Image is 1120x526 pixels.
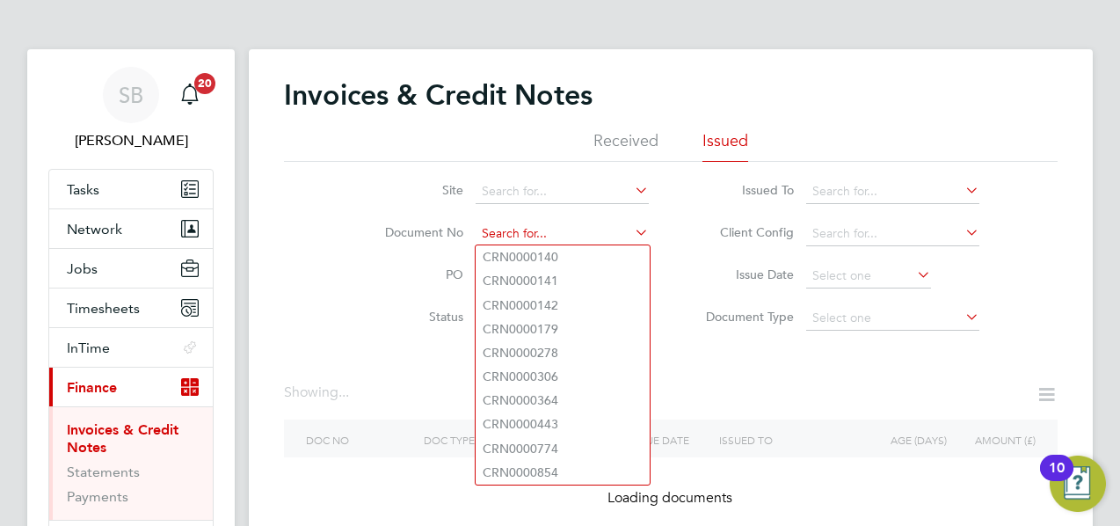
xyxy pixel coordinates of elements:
button: InTime [49,328,213,367]
a: Invoices & Credit Notes [67,421,178,456]
label: Issue Date [693,267,794,282]
label: Site [362,182,463,198]
label: Status [362,309,463,325]
span: Sofia Bari [48,130,214,151]
a: 20 [172,67,207,123]
div: 10 [1049,468,1065,491]
span: Timesheets [67,300,140,317]
input: Search for... [476,222,649,246]
button: Finance [49,368,213,406]
li: Received [593,130,658,162]
div: Finance [49,406,213,520]
span: Jobs [67,260,98,277]
li: CRN0000278 [476,341,650,365]
label: Document Type [693,309,794,325]
input: Select one [806,306,979,331]
li: CRN0000306 [476,365,650,389]
input: Search for... [476,179,649,204]
label: Document No [362,224,463,240]
span: InTime [67,340,110,356]
span: ... [338,384,349,401]
button: Open Resource Center, 10 new notifications [1050,456,1106,512]
li: Issued [702,130,748,162]
li: CRN0000364 [476,389,650,413]
li: CRN0000142 [476,294,650,318]
span: 20 [194,73,215,94]
div: Showing [284,384,353,402]
a: SB[PERSON_NAME] [48,67,214,151]
input: Search for... [806,222,979,246]
span: Network [67,221,122,237]
input: Search for... [806,179,979,204]
a: Statements [67,464,140,480]
h2: Invoices & Credit Notes [284,77,593,113]
li: CRN0000179 [476,318,650,341]
li: CRN0000141 [476,269,650,293]
li: CRN0000854 [476,461,650,485]
span: SB [119,84,143,106]
button: Jobs [49,249,213,288]
span: Finance [67,379,117,396]
label: Client Config [693,224,794,240]
button: Timesheets [49,289,213,327]
label: Issued To [693,182,794,198]
a: Payments [67,488,128,505]
input: Select one [806,264,931,289]
span: Tasks [67,181,99,198]
label: PO [362,267,463,282]
li: CRN0000140 [476,245,650,269]
button: Network [49,209,213,248]
li: CRN0000443 [476,413,650,436]
li: CRN0000774 [476,437,650,461]
a: Tasks [49,170,213,208]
